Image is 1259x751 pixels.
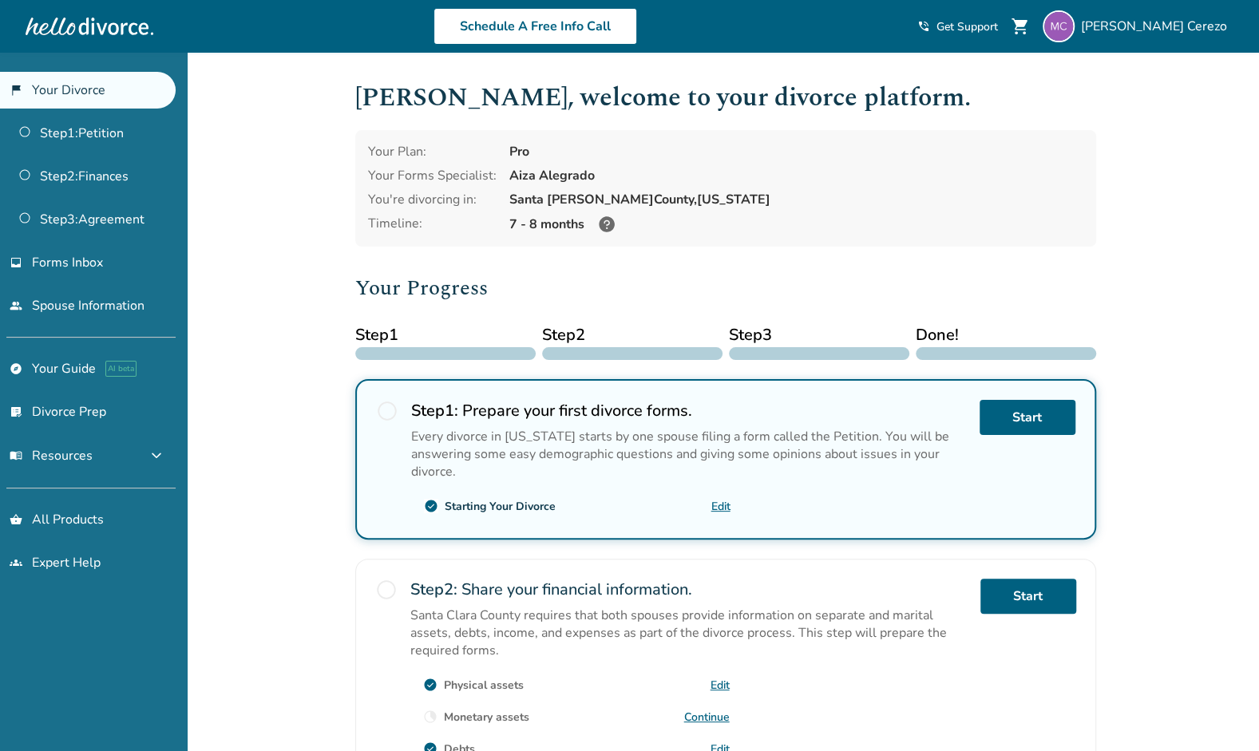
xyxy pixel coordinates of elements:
span: [PERSON_NAME] Cerezo [1081,18,1233,35]
h2: Your Progress [355,272,1096,304]
strong: Step 2 : [410,579,457,600]
div: Santa [PERSON_NAME] County, [US_STATE] [509,191,1083,208]
span: shopping_basket [10,513,22,526]
span: phone_in_talk [917,20,930,33]
div: Pro [509,143,1083,160]
p: Santa Clara County requires that both spouses provide information on separate and marital assets,... [410,607,968,659]
strong: Step 1 : [411,400,458,421]
a: Start [980,579,1076,614]
span: Done! [916,323,1096,347]
span: Step 1 [355,323,536,347]
span: people [10,299,22,312]
span: clock_loader_40 [423,709,437,724]
span: inbox [10,256,22,269]
img: mcerezogt@gmail.com [1043,10,1075,42]
a: Start [980,400,1075,435]
span: list_alt_check [10,405,22,418]
a: Edit [711,499,730,514]
span: groups [10,556,22,569]
a: Schedule A Free Info Call [434,8,637,45]
div: Your Forms Specialist: [368,167,497,184]
p: Every divorce in [US_STATE] starts by one spouse filing a form called the Petition. You will be a... [411,428,967,480]
div: 7 - 8 months [509,215,1083,234]
div: Starting Your Divorce [445,499,556,514]
h2: Share your financial information. [410,579,968,600]
div: You're divorcing in: [368,191,497,208]
h2: Prepare your first divorce forms. [411,400,967,421]
a: Continue [684,709,730,725]
div: Aiza Alegrado [509,167,1083,184]
span: Step 2 [542,323,723,347]
span: explore [10,362,22,375]
div: Monetary assets [444,709,529,725]
h1: [PERSON_NAME] , welcome to your divorce platform. [355,78,1096,117]
a: Edit [711,678,730,693]
span: radio_button_unchecked [376,400,398,422]
span: check_circle [423,678,437,692]
span: AI beta [105,361,137,377]
span: Step 3 [729,323,909,347]
div: Your Plan: [368,143,497,160]
span: expand_more [147,446,166,465]
div: Timeline: [368,215,497,234]
span: flag_2 [10,84,22,97]
span: Forms Inbox [32,254,103,271]
iframe: Chat Widget [1179,674,1259,751]
span: menu_book [10,449,22,462]
span: radio_button_unchecked [375,579,398,601]
span: check_circle [424,499,438,513]
span: Get Support [936,19,998,34]
span: Resources [10,447,93,464]
div: Physical assets [444,678,524,693]
span: shopping_cart [1011,17,1030,36]
a: phone_in_talkGet Support [917,19,998,34]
